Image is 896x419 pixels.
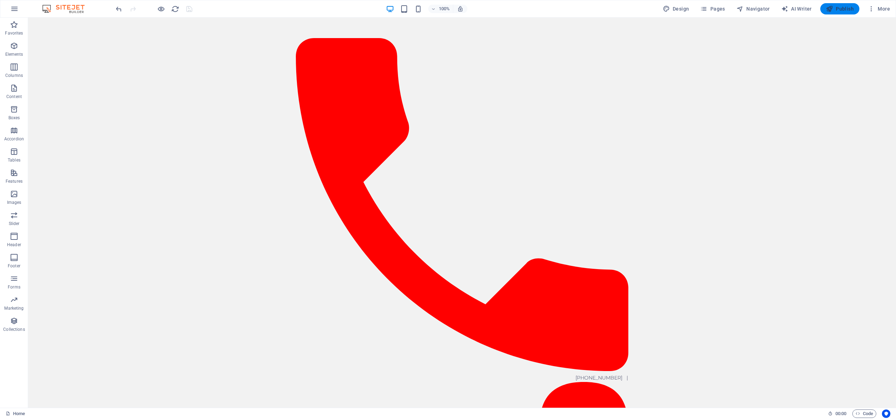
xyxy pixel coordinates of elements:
[8,284,20,290] p: Forms
[8,157,20,163] p: Tables
[852,409,876,418] button: Code
[9,221,20,226] p: Slider
[6,94,22,99] p: Content
[115,5,123,13] i: Undo: Change menu items (Ctrl+Z)
[6,178,23,184] p: Features
[882,409,890,418] button: Usercentrics
[865,3,893,14] button: More
[8,263,20,269] p: Footer
[855,409,873,418] span: Code
[5,73,23,78] p: Columns
[457,6,463,12] i: On resize automatically adjust zoom level to fit chosen device.
[439,5,450,13] h6: 100%
[840,411,841,416] span: :
[700,5,725,12] span: Pages
[171,5,179,13] i: Reload page
[778,3,815,14] button: AI Writer
[4,305,24,311] p: Marketing
[428,5,453,13] button: 100%
[781,5,812,12] span: AI Writer
[820,3,859,14] button: Publish
[660,3,692,14] button: Design
[663,5,689,12] span: Design
[868,5,890,12] span: More
[835,409,846,418] span: 00 00
[7,242,21,248] p: Header
[826,5,854,12] span: Publish
[7,200,21,205] p: Images
[734,3,773,14] button: Navigator
[171,5,179,13] button: reload
[697,3,728,14] button: Pages
[5,30,23,36] p: Favorites
[41,5,93,13] img: Editor Logo
[828,409,847,418] h6: Session time
[6,409,25,418] a: Click to cancel selection. Double-click to open Pages
[8,115,20,121] p: Boxes
[114,5,123,13] button: undo
[736,5,770,12] span: Navigator
[3,327,25,332] p: Collections
[660,3,692,14] div: Design (Ctrl+Alt+Y)
[4,136,24,142] p: Accordion
[5,51,23,57] p: Elements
